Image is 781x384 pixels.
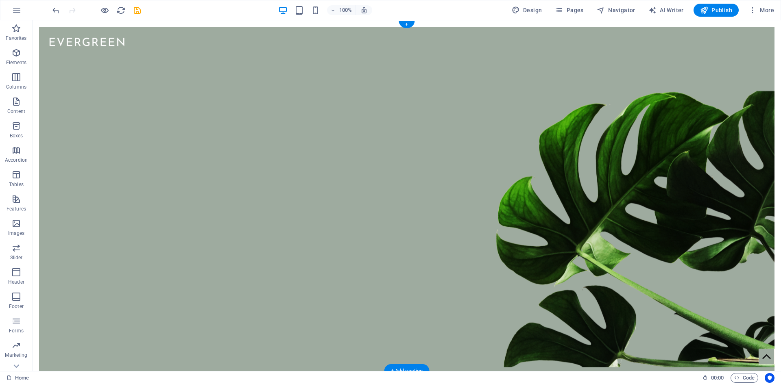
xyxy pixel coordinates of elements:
i: Save (Ctrl+S) [133,6,142,15]
button: More [745,4,777,17]
p: Boxes [10,132,23,139]
p: Tables [9,181,24,188]
button: Code [731,373,758,383]
span: Navigator [597,6,635,14]
h6: Session time [702,373,724,383]
span: More [748,6,774,14]
span: Pages [555,6,583,14]
p: Header [8,279,24,285]
p: Footer [9,303,24,310]
p: Content [7,108,25,115]
p: Forms [9,328,24,334]
h6: 100% [339,5,352,15]
p: Elements [6,59,27,66]
p: Columns [6,84,26,90]
button: Design [508,4,545,17]
span: Design [512,6,542,14]
div: + Add section [384,364,430,378]
span: Code [734,373,755,383]
p: Favorites [6,35,26,41]
button: Publish [694,4,739,17]
div: + [399,21,414,28]
p: Slider [10,254,23,261]
p: Images [8,230,25,236]
p: Marketing [5,352,27,358]
span: 00 00 [711,373,724,383]
button: Navigator [593,4,639,17]
i: Undo: Delete elements (Ctrl+Z) [51,6,61,15]
span: AI Writer [648,6,684,14]
span: : [717,375,718,381]
button: Usercentrics [765,373,774,383]
button: Pages [552,4,587,17]
a: Click to cancel selection. Double-click to open Pages [7,373,29,383]
i: On resize automatically adjust zoom level to fit chosen device. [360,7,368,14]
i: Reload page [116,6,126,15]
p: Accordion [5,157,28,163]
p: Features [7,206,26,212]
button: undo [51,5,61,15]
button: reload [116,5,126,15]
button: save [132,5,142,15]
div: Design (Ctrl+Alt+Y) [508,4,545,17]
button: 100% [327,5,356,15]
button: AI Writer [645,4,687,17]
span: Publish [700,6,732,14]
button: Click here to leave preview mode and continue editing [100,5,109,15]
